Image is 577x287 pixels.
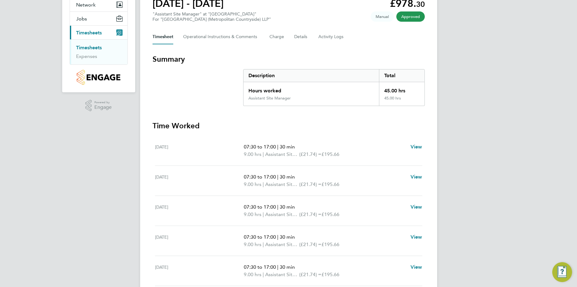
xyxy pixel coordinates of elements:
[321,241,339,247] span: £195.66
[299,181,321,187] span: (£21.74) =
[299,272,321,277] span: (£21.74) =
[244,272,261,277] span: 9.00 hrs
[294,29,308,44] button: Details
[321,151,339,157] span: £195.66
[411,263,422,271] a: View
[153,17,271,22] div: For "[GEOGRAPHIC_DATA] (Metropolitan Countryside) LLP"
[299,211,321,217] span: (£21.74) =
[76,45,102,51] a: Timesheets
[280,264,295,270] span: 30 min
[263,151,264,157] span: |
[265,211,299,218] span: Assistant Site Manager
[153,11,271,22] div: "Assistant Site Manager" at "[GEOGRAPHIC_DATA]"
[280,204,295,210] span: 30 min
[321,181,339,187] span: £195.66
[263,211,264,217] span: |
[318,29,344,44] button: Activity Logs
[321,272,339,277] span: £195.66
[70,70,128,85] a: Go to home page
[155,143,244,158] div: [DATE]
[411,234,422,240] span: View
[94,100,112,105] span: Powered by
[371,11,394,22] span: This timesheet was manually created.
[411,143,422,151] a: View
[265,181,299,188] span: Assistant Site Manager
[396,11,425,22] span: This timesheet has been approved.
[280,144,295,150] span: 30 min
[411,144,422,150] span: View
[76,53,97,59] a: Expenses
[299,241,321,247] span: (£21.74) =
[243,82,379,96] div: Hours worked
[153,121,425,131] h3: Time Worked
[411,174,422,180] span: View
[155,263,244,278] div: [DATE]
[155,233,244,248] div: [DATE]
[244,181,261,187] span: 9.00 hrs
[155,173,244,188] div: [DATE]
[76,2,96,8] span: Network
[243,69,379,82] div: Description
[153,54,425,64] h3: Summary
[244,151,261,157] span: 9.00 hrs
[277,144,278,150] span: |
[70,39,127,64] div: Timesheets
[277,264,278,270] span: |
[76,30,102,36] span: Timesheets
[244,241,261,247] span: 9.00 hrs
[299,151,321,157] span: (£21.74) =
[85,100,112,112] a: Powered byEngage
[70,26,127,39] button: Timesheets
[265,151,299,158] span: Assistant Site Manager
[411,204,422,210] span: View
[277,174,278,180] span: |
[244,204,276,210] span: 07:30 to 17:00
[552,262,572,282] button: Engage Resource Center
[76,16,87,22] span: Jobs
[379,96,424,106] div: 45.00 hrs
[263,272,264,277] span: |
[263,241,264,247] span: |
[379,69,424,82] div: Total
[77,70,120,85] img: countryside-properties-logo-retina.png
[280,174,295,180] span: 30 min
[280,234,295,240] span: 30 min
[155,203,244,218] div: [DATE]
[265,271,299,278] span: Assistant Site Manager
[244,234,276,240] span: 07:30 to 17:00
[244,211,261,217] span: 9.00 hrs
[269,29,284,44] button: Charge
[243,69,425,106] div: Summary
[153,29,173,44] button: Timesheet
[277,204,278,210] span: |
[244,144,276,150] span: 07:30 to 17:00
[411,264,422,270] span: View
[321,211,339,217] span: £195.66
[277,234,278,240] span: |
[183,29,260,44] button: Operational Instructions & Comments
[265,241,299,248] span: Assistant Site Manager
[248,96,291,101] div: Assistant Site Manager
[411,173,422,181] a: View
[244,264,276,270] span: 07:30 to 17:00
[263,181,264,187] span: |
[411,233,422,241] a: View
[70,12,127,25] button: Jobs
[411,203,422,211] a: View
[244,174,276,180] span: 07:30 to 17:00
[379,82,424,96] div: 45.00 hrs
[94,105,112,110] span: Engage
